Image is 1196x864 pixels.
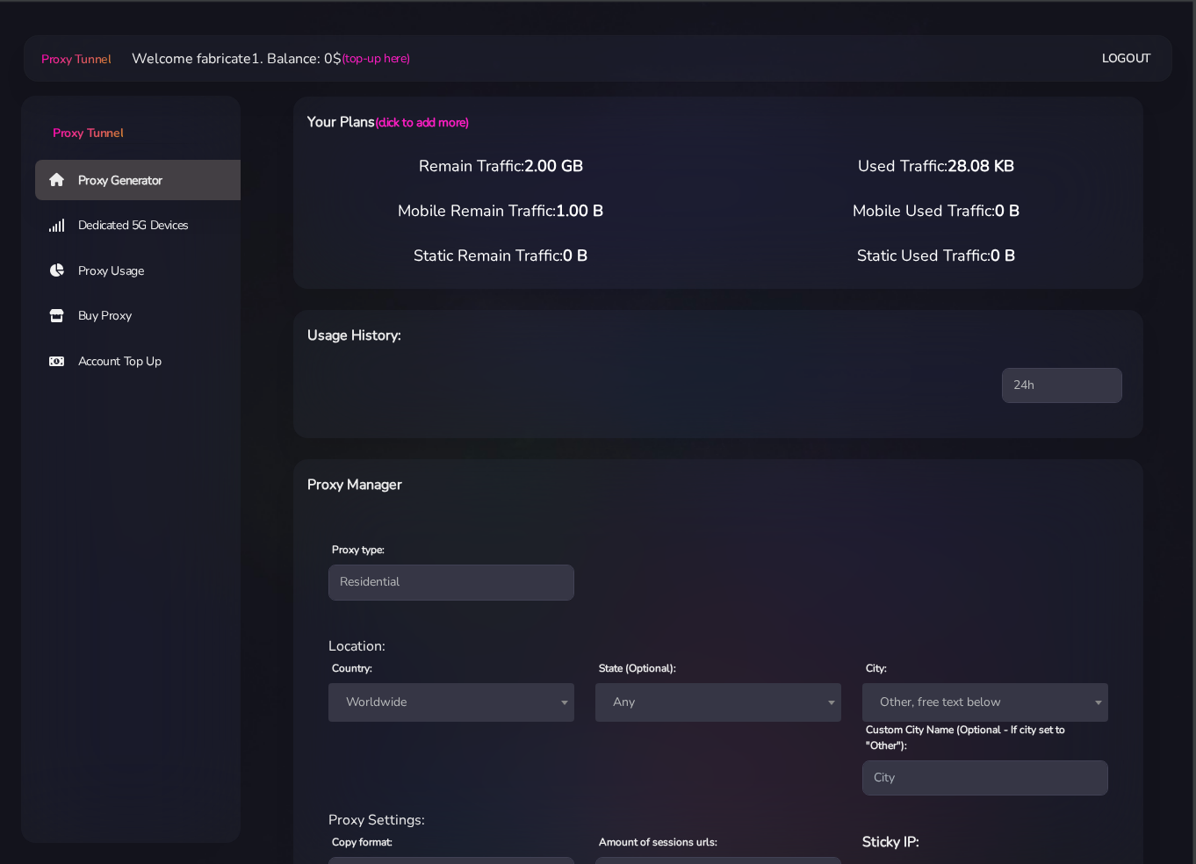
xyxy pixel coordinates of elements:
[599,660,676,676] label: State (Optional):
[111,48,409,69] li: Welcome fabricate1. Balance: 0$
[375,114,468,131] a: (click to add more)
[38,45,111,73] a: Proxy Tunnel
[556,200,603,221] span: 1.00 B
[866,722,1108,753] label: Custom City Name (Optional - If city set to "Other"):
[307,473,778,496] h6: Proxy Manager
[947,155,1014,176] span: 28.08 KB
[873,690,1098,715] span: Other, free text below
[563,245,587,266] span: 0 B
[718,244,1154,268] div: Static Used Traffic:
[35,205,255,246] a: Dedicated 5G Devices
[866,660,887,676] label: City:
[318,636,1119,657] div: Location:
[53,125,123,141] span: Proxy Tunnel
[991,245,1015,266] span: 0 B
[332,834,393,850] label: Copy format:
[283,155,718,178] div: Remain Traffic:
[1102,42,1151,75] a: Logout
[35,160,255,200] a: Proxy Generator
[595,683,841,722] span: Any
[35,296,255,336] a: Buy Proxy
[283,199,718,223] div: Mobile Remain Traffic:
[283,244,718,268] div: Static Remain Traffic:
[328,683,574,722] span: Worldwide
[332,660,372,676] label: Country:
[35,251,255,292] a: Proxy Usage
[862,683,1108,722] span: Other, free text below
[718,199,1154,223] div: Mobile Used Traffic:
[995,200,1019,221] span: 0 B
[862,760,1108,796] input: City
[339,690,564,715] span: Worldwide
[318,810,1119,831] div: Proxy Settings:
[307,111,778,133] h6: Your Plans
[862,831,1108,853] h6: Sticky IP:
[606,690,831,715] span: Any
[41,51,111,68] span: Proxy Tunnel
[718,155,1154,178] div: Used Traffic:
[524,155,583,176] span: 2.00 GB
[599,834,717,850] label: Amount of sessions urls:
[342,49,409,68] a: (top-up here)
[332,542,385,558] label: Proxy type:
[307,324,778,347] h6: Usage History:
[21,96,241,142] a: Proxy Tunnel
[1095,763,1174,842] iframe: Webchat Widget
[35,342,255,382] a: Account Top Up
